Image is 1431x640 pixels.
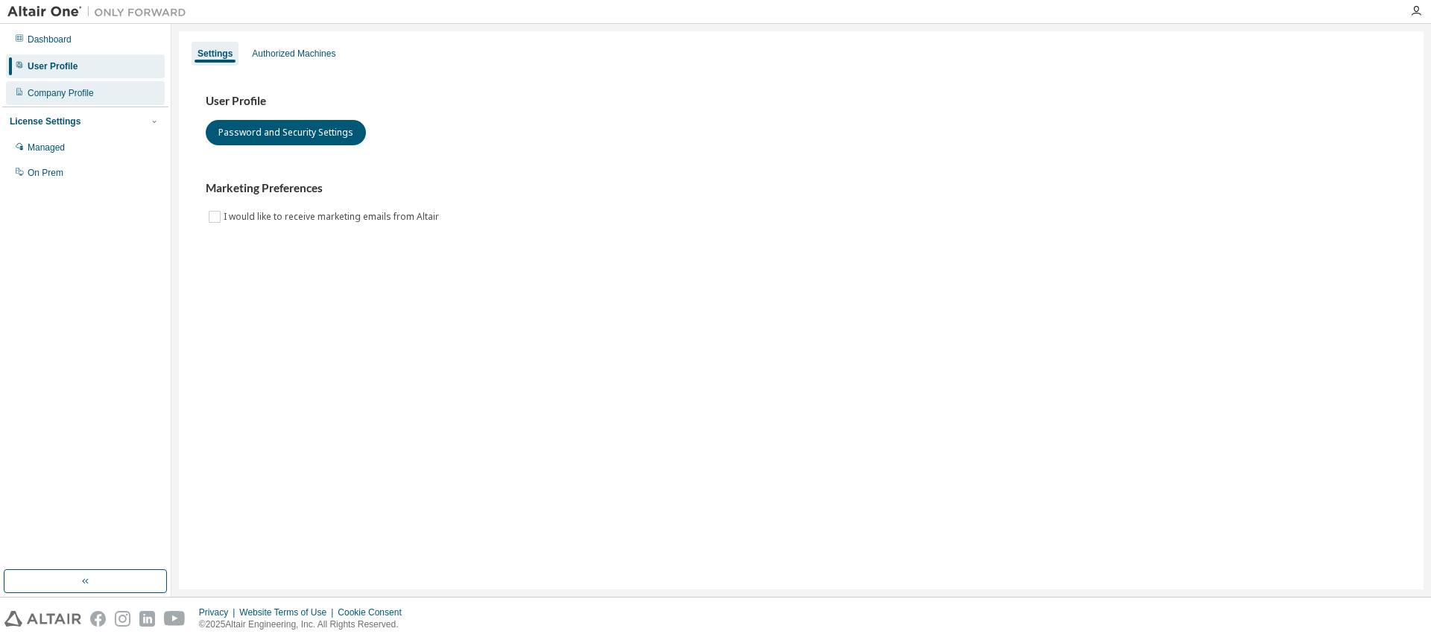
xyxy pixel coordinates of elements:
img: youtube.svg [164,611,186,627]
img: Altair One [7,4,194,19]
div: On Prem [28,167,63,179]
div: User Profile [28,60,78,72]
div: Settings [198,48,233,60]
div: Website Terms of Use [239,606,338,618]
div: Authorized Machines [252,48,335,60]
div: Dashboard [28,34,72,45]
img: altair_logo.svg [4,611,81,627]
div: Privacy [199,606,239,618]
div: License Settings [10,115,80,127]
div: Cookie Consent [338,606,410,618]
button: Password and Security Settings [206,120,366,145]
div: Managed [28,142,65,153]
label: I would like to receive marketing emails from Altair [224,208,442,226]
h3: Marketing Preferences [206,181,1397,196]
h3: User Profile [206,94,1397,109]
p: © 2025 Altair Engineering, Inc. All Rights Reserved. [199,618,411,631]
img: linkedin.svg [139,611,155,627]
div: Company Profile [28,87,94,99]
img: facebook.svg [90,611,106,627]
img: instagram.svg [115,611,130,627]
